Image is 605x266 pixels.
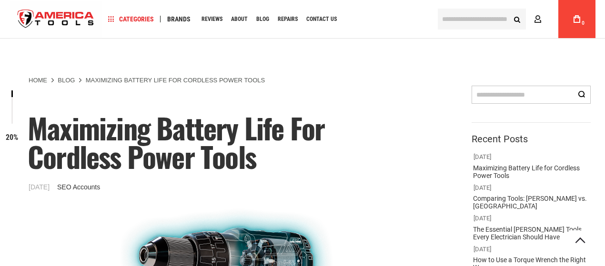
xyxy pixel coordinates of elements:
a: Maximizing Battery Life for Cordless Power Tools [469,162,593,182]
span: [DATE] [474,215,491,222]
span: Maximizing Battery Life for Cordless Power Tools [28,106,324,177]
a: store logo [10,1,102,37]
span: [DATE] [474,184,491,191]
img: America Tools [10,1,102,37]
span: Reviews [202,16,222,22]
span: Brands [167,16,191,22]
button: Search [508,10,526,28]
span: 0 [582,20,585,26]
a: Blog [58,76,75,85]
span: [DATE] [474,153,491,160]
a: SEO Accounts [55,182,102,192]
a: Categories [104,13,158,26]
span: Blog [256,16,269,22]
span: About [231,16,248,22]
a: Contact Us [302,13,341,26]
span: Contact Us [306,16,337,22]
a: About [227,13,252,26]
a: Repairs [273,13,302,26]
a: Brands [163,13,195,26]
strong: Maximizing Battery Life for Cordless Power Tools [86,77,265,84]
a: Reviews [197,13,227,26]
strong: Recent Posts [472,133,528,145]
a: Blog [252,13,273,26]
a: The Essential [PERSON_NAME] Tools Every Electrician Should Have [469,223,593,243]
span: [DATE] [474,246,491,253]
span: Repairs [278,16,298,22]
span: [DATE] [29,182,50,192]
a: Home [29,76,47,85]
span: Categories [108,16,154,22]
a: Comparing Tools: [PERSON_NAME] vs. [GEOGRAPHIC_DATA] [469,192,593,212]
